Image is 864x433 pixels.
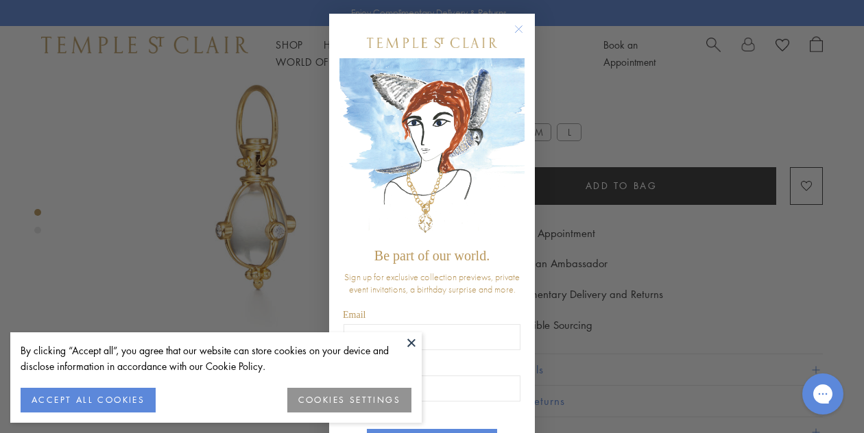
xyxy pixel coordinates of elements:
span: Email [343,310,365,320]
button: Close dialog [517,27,534,45]
span: Be part of our world. [374,248,490,263]
button: ACCEPT ALL COOKIES [21,388,156,412]
img: Temple St. Clair [367,38,497,48]
input: Email [344,324,520,350]
button: COOKIES SETTINGS [287,388,411,412]
iframe: Gorgias live chat messenger [795,369,850,419]
img: c4a9eb12-d91a-4d4a-8ee0-386386f4f338.jpeg [339,58,525,241]
span: Sign up for exclusive collection previews, private event invitations, a birthday surprise and more. [344,271,520,295]
div: By clicking “Accept all”, you agree that our website can store cookies on your device and disclos... [21,343,411,374]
